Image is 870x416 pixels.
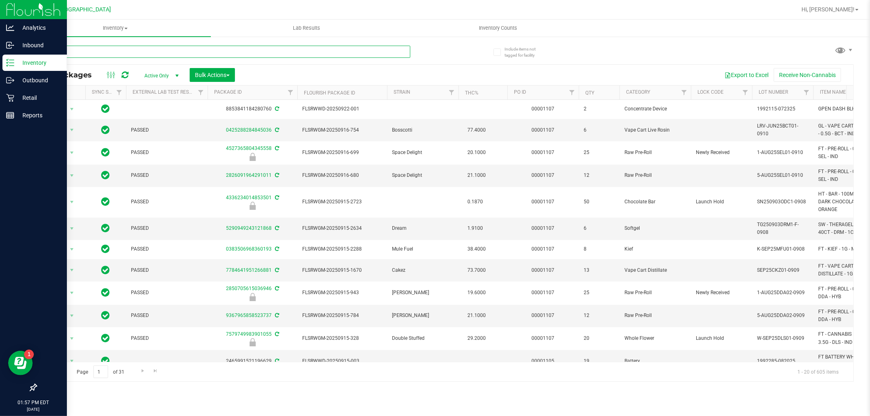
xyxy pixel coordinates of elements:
[226,286,272,291] a: 2850705615036946
[214,89,242,95] a: Package ID
[696,198,747,206] span: Launch Hold
[6,24,14,32] inline-svg: Analytics
[55,6,111,13] span: [GEOGRAPHIC_DATA]
[133,89,197,95] a: External Lab Test Result
[131,335,203,342] span: PASSED
[14,75,63,85] p: Outbound
[67,264,77,276] span: select
[392,289,454,297] span: [PERSON_NAME]
[791,365,845,378] span: 1 - 20 of 605 items
[67,196,77,208] span: select
[532,172,555,178] a: 00001107
[463,222,487,234] span: 1.9100
[696,149,747,156] span: Newly Received
[565,86,579,99] a: Filter
[226,127,272,133] a: 0425288284845036
[274,172,279,178] span: Sync from Compliance System
[102,243,110,255] span: In Sync
[131,172,203,179] span: PASSED
[757,198,808,206] span: SN250903ODC1-0908
[468,24,528,32] span: Inventory Counts
[14,58,63,68] p: Inventory
[226,331,272,337] a: 7579749983901055
[584,335,615,342] span: 20
[626,89,650,95] a: Category
[757,245,808,253] span: K-SEP25MFU01-0908
[206,338,299,346] div: Launch Hold
[302,172,382,179] span: FLSRWGM-20250916-680
[394,89,410,95] a: Strain
[624,172,686,179] span: Raw Pre-Roll
[402,20,593,37] a: Inventory Counts
[463,332,490,344] span: 29.2000
[131,289,203,297] span: PASSED
[131,245,203,253] span: PASSED
[302,289,382,297] span: FLSRWGM-20250915-943
[532,225,555,231] a: 00001107
[532,106,555,112] a: 00001107
[206,293,299,301] div: Newly Received
[757,172,808,179] span: 5-AUG25SEL01-0910
[6,59,14,67] inline-svg: Inventory
[584,357,615,365] span: 19
[624,245,686,253] span: Kief
[4,406,63,412] p: [DATE]
[302,266,382,274] span: FLSRWGM-20250915-1670
[206,202,299,210] div: Launch Hold
[14,93,63,103] p: Retail
[67,223,77,234] span: select
[532,313,555,318] a: 00001107
[8,351,33,375] iframe: Resource center
[532,290,555,295] a: 00001107
[302,105,382,113] span: FLSRWWD-20250922-001
[774,68,841,82] button: Receive Non-Cannabis
[150,365,162,376] a: Go to the last page
[131,198,203,206] span: PASSED
[102,310,110,321] span: In Sync
[102,169,110,181] span: In Sync
[463,124,490,136] span: 77.4000
[67,310,77,321] span: select
[302,335,382,342] span: FLSRWGM-20250915-328
[6,76,14,84] inline-svg: Outbound
[463,264,490,276] span: 73.7000
[20,20,211,37] a: Inventory
[532,199,555,205] a: 00001107
[274,286,279,291] span: Sync from Compliance System
[226,267,272,273] a: 7784641951266881
[274,246,279,252] span: Sync from Compliance System
[514,89,526,95] a: PO ID
[624,225,686,232] span: Softgel
[757,221,808,236] span: TG250903DRM1-F-0908
[392,245,454,253] span: Mule Fuel
[302,357,382,365] span: FLSRWWD-20250915-003
[392,266,454,274] span: Cakez
[194,86,208,99] a: Filter
[274,358,279,364] span: Sync from Compliance System
[42,70,100,79] span: All Packages
[584,266,615,274] span: 13
[463,169,490,181] span: 21.1000
[757,357,808,365] span: 1992285-082025
[206,357,299,365] div: 2465991521196629
[131,312,203,319] span: PASSED
[6,94,14,102] inline-svg: Retail
[113,86,126,99] a: Filter
[14,110,63,120] p: Reports
[532,150,555,155] a: 00001107
[585,90,594,96] a: Qty
[226,145,272,151] a: 4527365804345558
[584,198,615,206] span: 50
[36,46,410,58] input: Search Package ID, Item Name, SKU, Lot or Part Number...
[739,86,752,99] a: Filter
[274,106,279,112] span: Sync from Compliance System
[302,225,382,232] span: FLSRWGM-20250915-2634
[757,266,808,274] span: SEP25CKZ01-0909
[624,289,686,297] span: Raw Pre-Roll
[206,105,299,113] div: 8853841184280760
[302,312,382,319] span: FLSRWGM-20250915-784
[463,243,490,255] span: 38.4000
[67,355,77,367] span: select
[24,350,34,359] iframe: Resource center unread badge
[757,335,808,342] span: W-SEP25DLS01-0909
